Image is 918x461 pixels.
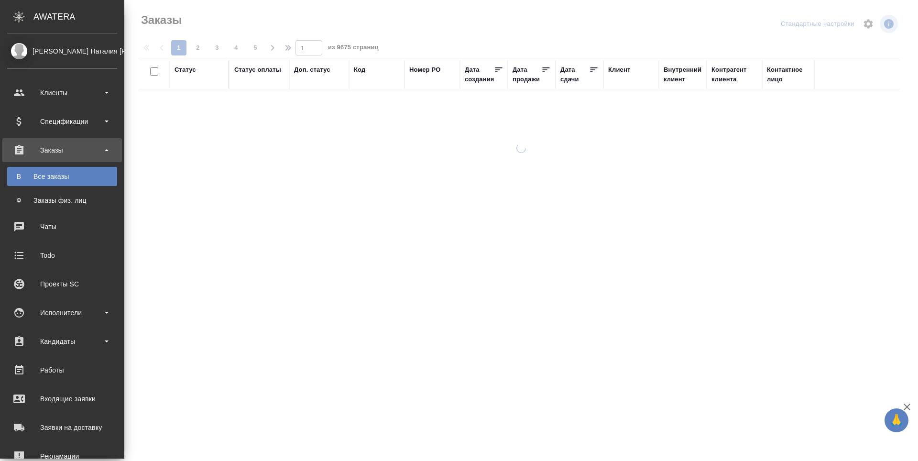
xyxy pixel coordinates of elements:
[7,420,117,435] div: Заявки на доставку
[7,46,117,56] div: [PERSON_NAME] Наталия [PERSON_NAME]
[7,306,117,320] div: Исполнители
[7,334,117,349] div: Кандидаты
[7,86,117,100] div: Клиенты
[608,65,630,75] div: Клиент
[7,167,117,186] a: ВВсе заказы
[711,65,757,84] div: Контрагент клиента
[33,7,124,26] div: AWATERA
[513,65,541,84] div: Дата продажи
[12,172,112,181] div: Все заказы
[2,387,122,411] a: Входящие заявки
[2,243,122,267] a: Todo
[7,191,117,210] a: ФЗаказы физ. лиц
[294,65,330,75] div: Доп. статус
[234,65,281,75] div: Статус оплаты
[7,277,117,291] div: Проекты SC
[2,416,122,439] a: Заявки на доставку
[2,358,122,382] a: Работы
[465,65,494,84] div: Дата создания
[767,65,813,84] div: Контактное лицо
[175,65,196,75] div: Статус
[2,272,122,296] a: Проекты SC
[7,143,117,157] div: Заказы
[7,220,117,234] div: Чаты
[664,65,702,84] div: Внутренний клиент
[7,248,117,263] div: Todo
[7,363,117,377] div: Работы
[12,196,112,205] div: Заказы физ. лиц
[7,392,117,406] div: Входящие заявки
[2,215,122,239] a: Чаты
[885,408,908,432] button: 🙏
[409,65,440,75] div: Номер PO
[354,65,365,75] div: Код
[7,114,117,129] div: Спецификации
[560,65,589,84] div: Дата сдачи
[888,410,905,430] span: 🙏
